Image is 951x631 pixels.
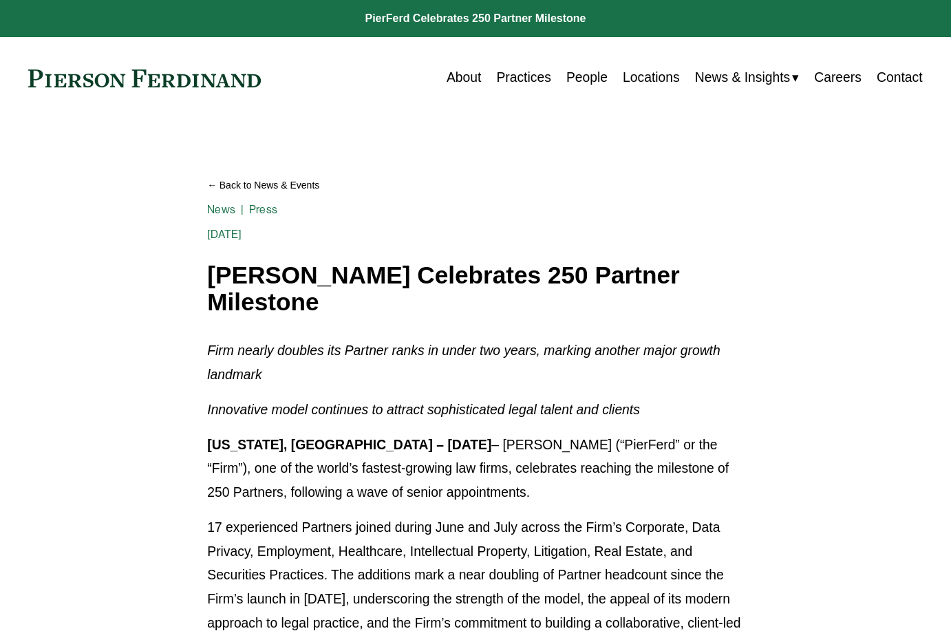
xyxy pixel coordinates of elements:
[623,65,680,92] a: Locations
[207,343,724,382] em: Firm nearly doubles its Partner ranks in under two years, marking another major growth landmark
[207,262,743,315] h1: [PERSON_NAME] Celebrates 250 Partner Milestone
[814,65,862,92] a: Careers
[207,434,743,505] p: – [PERSON_NAME] (“PierFerd” or the “Firm”), one of the world’s fastest-growing law firms, celebra...
[207,173,743,197] a: Back to News & Events
[207,203,235,216] a: News
[207,403,640,417] em: Innovative model continues to attract sophisticated legal talent and clients
[207,438,491,452] strong: [US_STATE], [GEOGRAPHIC_DATA] – [DATE]
[695,66,790,90] span: News & Insights
[566,65,608,92] a: People
[496,65,551,92] a: Practices
[447,65,481,92] a: About
[695,65,799,92] a: folder dropdown
[249,203,277,216] a: Press
[207,228,242,241] span: [DATE]
[877,65,923,92] a: Contact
